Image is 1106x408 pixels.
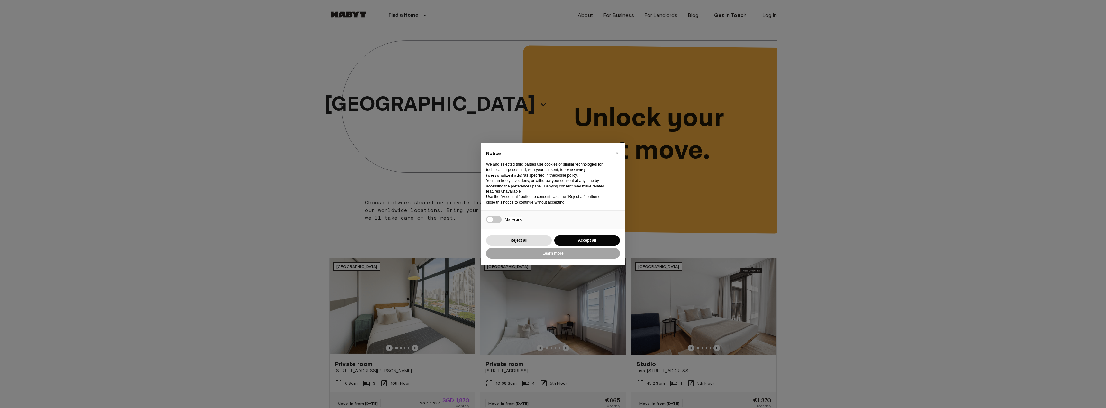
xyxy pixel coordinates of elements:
button: Learn more [486,248,620,259]
strong: “marketing (personalized ads)” [486,167,586,178]
button: Reject all [486,235,552,246]
h2: Notice [486,151,610,157]
span: Marketing [505,217,522,221]
button: Close this notice [612,148,622,158]
span: × [616,149,618,157]
p: We and selected third parties use cookies or similar technologies for technical purposes and, wit... [486,162,610,178]
p: Use the “Accept all” button to consent. Use the “Reject all” button or close this notice to conti... [486,194,610,205]
a: cookie policy [555,173,577,178]
p: You can freely give, deny, or withdraw your consent at any time by accessing the preferences pane... [486,178,610,194]
button: Accept all [554,235,620,246]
